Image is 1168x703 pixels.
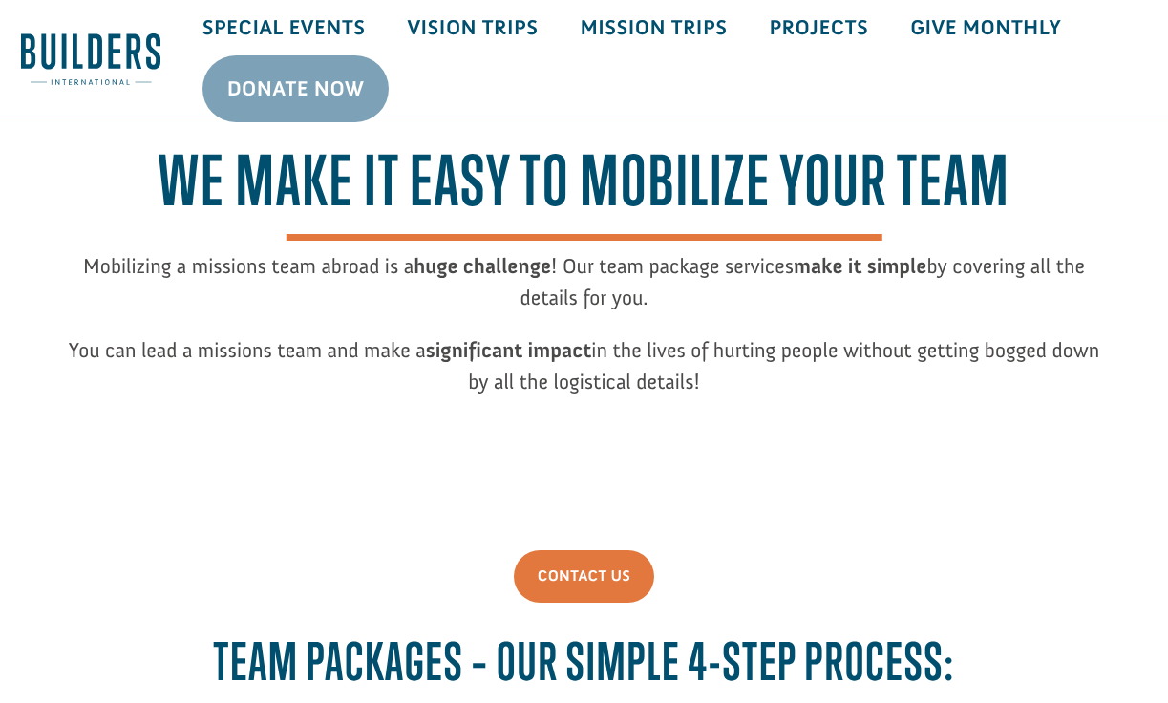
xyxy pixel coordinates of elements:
strong: significant impact [426,337,592,363]
a: Contact Us [514,550,654,603]
span: We make it easy to mobilize your team [158,140,1009,241]
p: Mobilizing a missions team abroad is a ! Our team package services by covering all the details fo... [69,250,1100,334]
img: Builders International [21,30,160,89]
a: Donate Now [202,55,390,122]
strong: make it simple [794,253,926,279]
span: You can lead a missions team and make a in the lives of hurting people without getting bogged dow... [69,337,1100,394]
span: Team Packages – Our simple 4-step process: [213,630,954,692]
strong: huge challenge [414,253,551,279]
